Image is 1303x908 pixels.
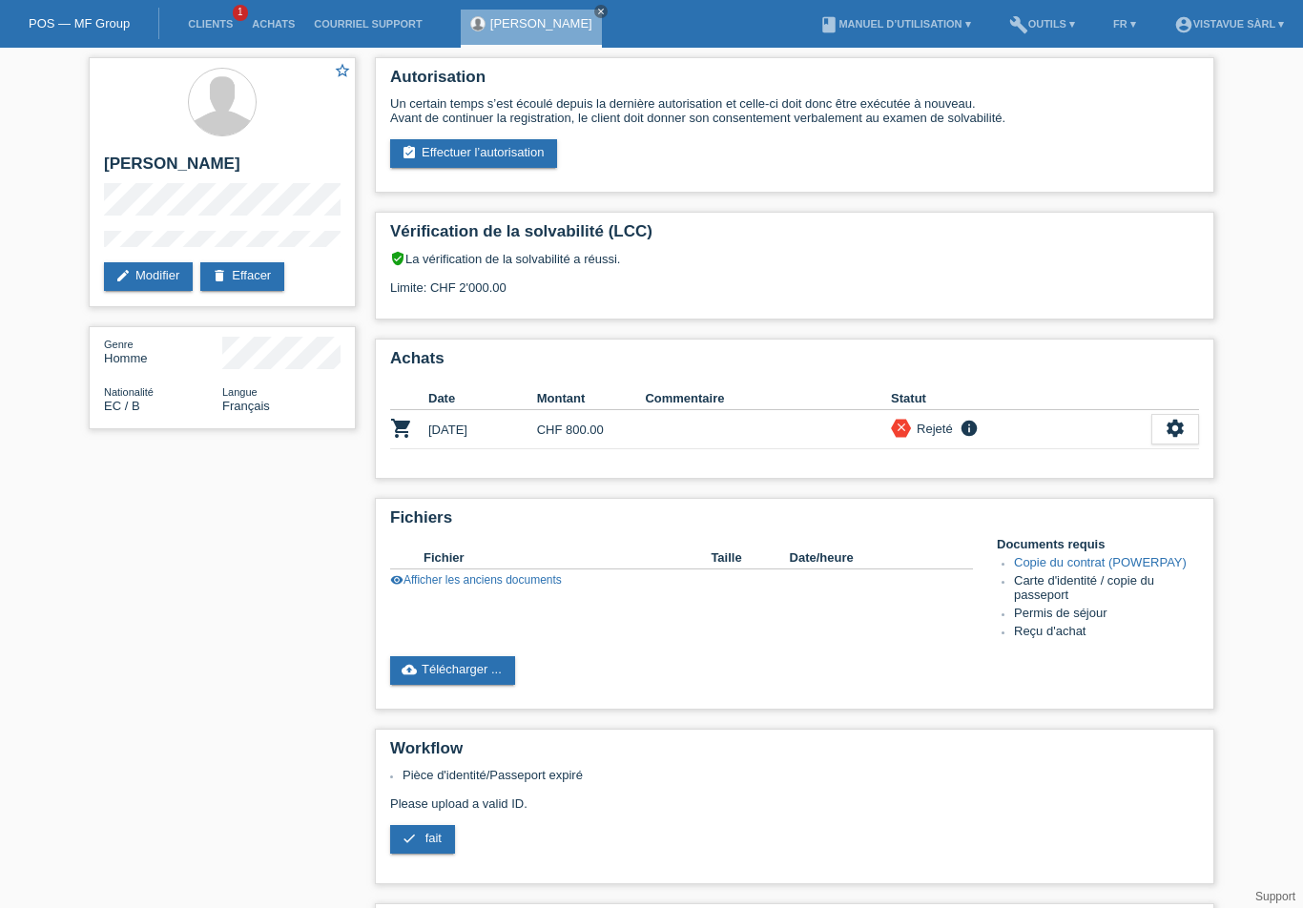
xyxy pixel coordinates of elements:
[104,155,341,183] h2: [PERSON_NAME]
[402,662,417,677] i: cloud_upload
[390,739,1199,768] h2: Workflow
[819,15,838,34] i: book
[895,421,908,434] i: close
[104,399,140,413] span: Équateur / B / 20.08.2015
[390,573,403,587] i: visibility
[1255,890,1295,903] a: Support
[200,262,284,291] a: deleteEffacer
[790,547,946,569] th: Date/heure
[390,768,1199,868] div: Please upload a valid ID.
[390,417,413,440] i: POSP00028148
[390,349,1199,378] h2: Achats
[490,16,592,31] a: [PERSON_NAME]
[402,145,417,160] i: assignment_turned_in
[958,419,981,438] i: info
[1104,18,1146,30] a: FR ▾
[424,547,711,569] th: Fichier
[334,62,351,82] a: star_border
[178,18,242,30] a: Clients
[596,7,606,16] i: close
[390,96,1199,125] div: Un certain temps s’est écoulé depuis la dernière autorisation et celle-ci doit donc être exécutée...
[891,387,1151,410] th: Statut
[402,831,417,846] i: check
[233,5,248,21] span: 1
[537,387,646,410] th: Montant
[911,419,953,439] div: Rejeté
[104,339,134,350] span: Genre
[390,251,405,266] i: verified_user
[711,547,789,569] th: Taille
[29,16,130,31] a: POS — MF Group
[390,573,562,587] a: visibilityAfficher les anciens documents
[334,62,351,79] i: star_border
[537,410,646,449] td: CHF 800.00
[1014,606,1199,624] li: Permis de séjour
[390,222,1199,251] h2: Vérification de la solvabilité (LCC)
[212,268,227,283] i: delete
[810,18,980,30] a: bookManuel d’utilisation ▾
[1000,18,1085,30] a: buildOutils ▾
[390,251,1199,309] div: La vérification de la solvabilité a réussi. Limite: CHF 2'000.00
[390,139,557,168] a: assignment_turned_inEffectuer l’autorisation
[390,508,1199,537] h2: Fichiers
[390,68,1199,96] h2: Autorisation
[104,337,222,365] div: Homme
[104,386,154,398] span: Nationalité
[645,387,891,410] th: Commentaire
[425,831,442,845] span: fait
[115,268,131,283] i: edit
[390,656,515,685] a: cloud_uploadTélécharger ...
[1174,15,1193,34] i: account_circle
[390,825,455,854] a: check fait
[1014,555,1187,569] a: Copie du contrat (POWERPAY)
[1014,573,1199,606] li: Carte d'identité / copie du passeport
[1165,18,1293,30] a: account_circleVistavue Sàrl ▾
[1009,15,1028,34] i: build
[222,399,270,413] span: Français
[242,18,304,30] a: Achats
[594,5,608,18] a: close
[304,18,431,30] a: Courriel Support
[222,386,258,398] span: Langue
[428,410,537,449] td: [DATE]
[403,768,1199,782] li: Pièce d'identité/Passeport expiré
[1165,418,1186,439] i: settings
[104,262,193,291] a: editModifier
[1014,624,1199,642] li: Reçu d'achat
[997,537,1199,551] h4: Documents requis
[428,387,537,410] th: Date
